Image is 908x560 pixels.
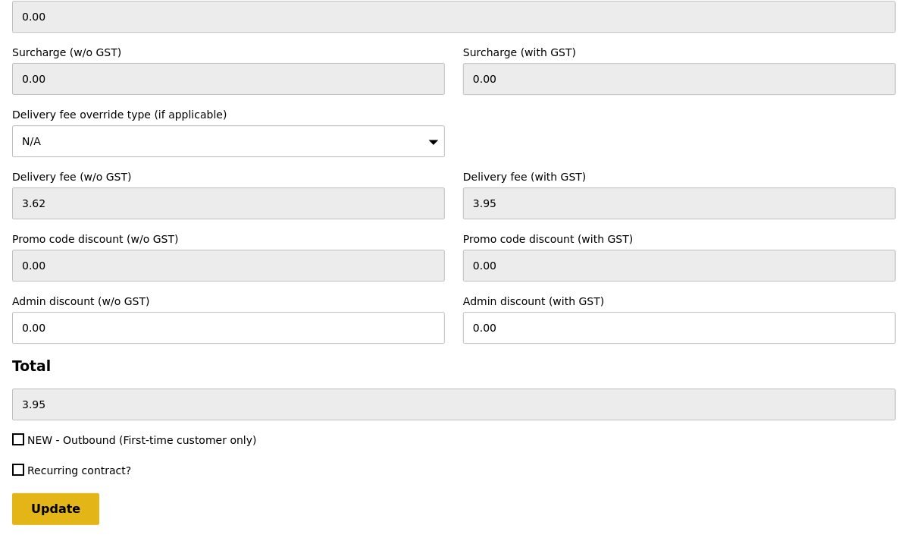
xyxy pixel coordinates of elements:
[27,464,131,477] span: Recurring contract?
[27,434,257,446] span: NEW - Outbound (First-time customer only)
[12,433,24,445] input: NEW - Outbound (First-time customer only)
[22,135,41,147] span: N/A
[12,358,896,374] h3: Total
[12,493,99,525] input: Update
[12,464,24,476] input: Recurring contract?
[12,107,445,122] label: Delivery fee override type (if applicable)
[463,45,896,60] label: Surcharge (with GST)
[12,294,445,309] label: Admin discount (w/o GST)
[463,169,896,184] label: Delivery fee (with GST)
[463,294,896,309] label: Admin discount (with GST)
[12,169,445,184] label: Delivery fee (w/o GST)
[12,45,445,60] label: Surcharge (w/o GST)
[12,231,445,247] label: Promo code discount (w/o GST)
[463,231,896,247] label: Promo code discount (with GST)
